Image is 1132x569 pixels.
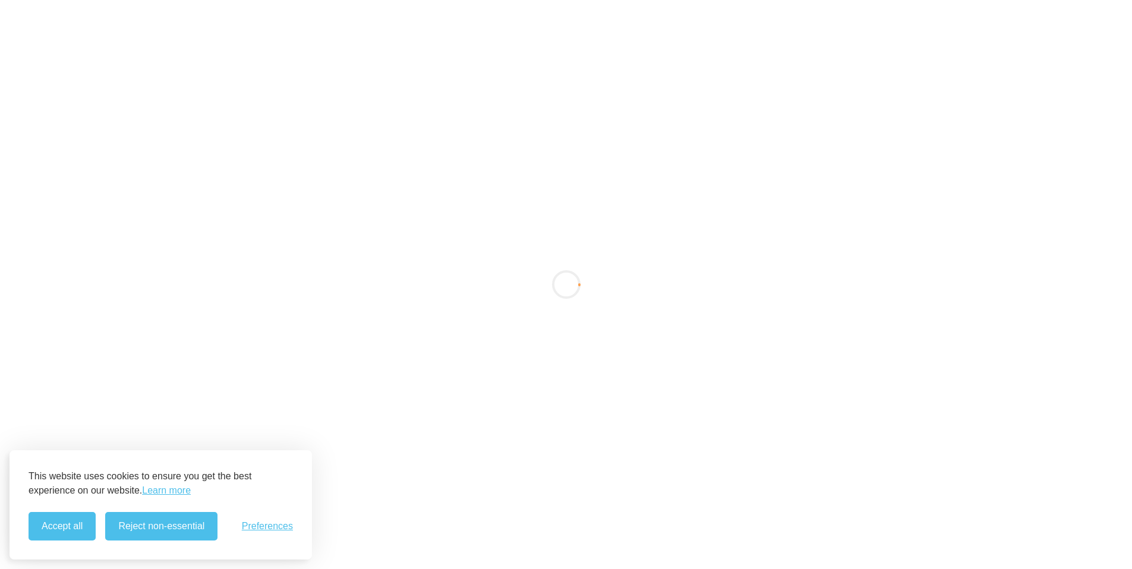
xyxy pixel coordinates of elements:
button: Reject non-essential [105,512,217,540]
button: Accept all cookies [29,512,96,540]
p: This website uses cookies to ensure you get the best experience on our website. [29,469,293,498]
a: Learn more [142,483,191,498]
span: Preferences [242,521,293,532]
button: Toggle preferences [242,521,293,532]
